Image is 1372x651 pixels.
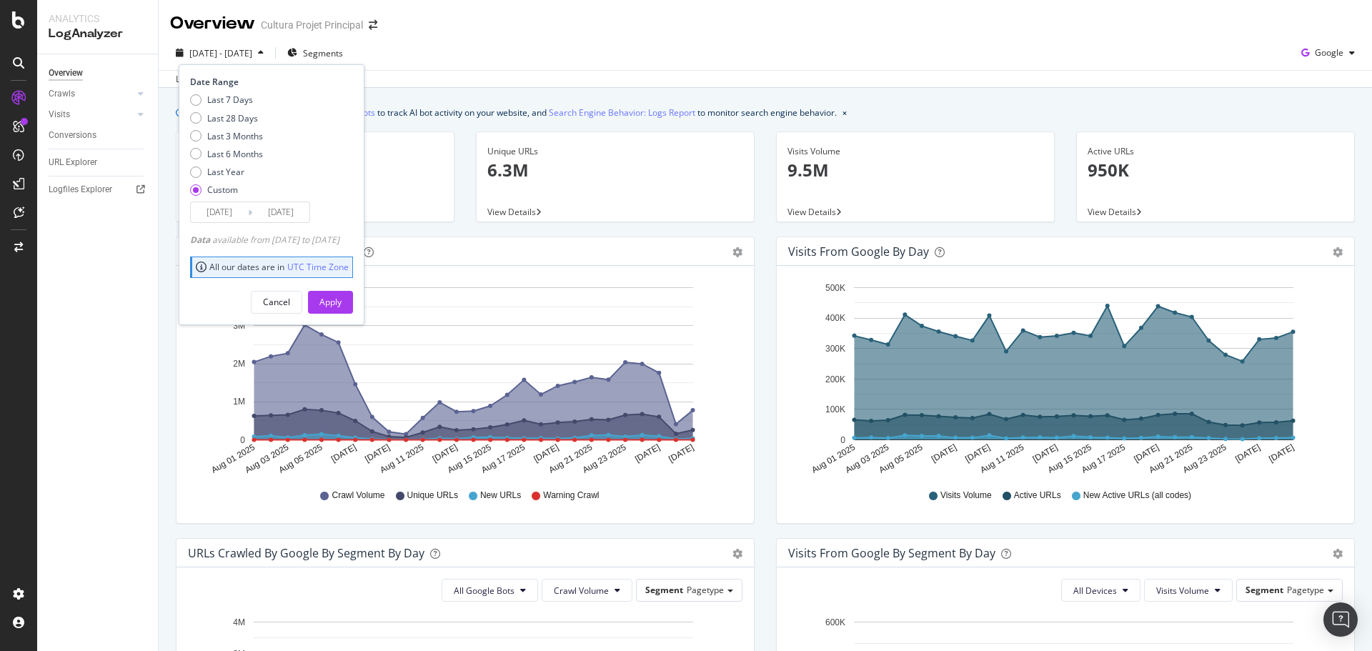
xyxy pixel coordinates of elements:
text: [DATE] [1267,442,1296,464]
text: [DATE] [329,442,358,464]
div: Cancel [263,296,290,308]
span: New Active URLs (all codes) [1083,490,1191,502]
span: Segment [1246,584,1283,596]
text: Aug 11 2025 [378,442,425,475]
button: Apply [308,291,353,314]
text: [DATE] [532,442,560,464]
div: Last 7 Days [190,94,263,106]
div: Open Intercom Messenger [1323,602,1358,637]
a: Logfiles Explorer [49,182,148,197]
text: 300K [825,344,845,354]
div: gear [1333,247,1343,257]
a: URL Explorer [49,155,148,170]
button: All Google Bots [442,579,538,602]
span: Crawl Volume [332,490,384,502]
text: Aug 03 2025 [843,442,890,475]
button: Cancel [251,291,302,314]
button: Visits Volume [1144,579,1233,602]
text: [DATE] [431,442,459,464]
div: Last Year [207,166,244,178]
text: 500K [825,283,845,293]
div: We introduced 2 new report templates: to track AI bot activity on your website, and to monitor se... [190,105,837,120]
div: All our dates are in [196,261,349,273]
span: View Details [487,206,536,218]
text: [DATE] [963,442,992,464]
div: Last 28 Days [207,112,258,124]
div: Overview [170,11,255,36]
span: Warning Crawl [543,490,599,502]
svg: A chart. [788,277,1338,476]
div: Cultura Projet Principal [261,18,363,32]
svg: A chart. [188,277,737,476]
div: LogAnalyzer [49,26,146,42]
input: End Date [252,202,309,222]
p: 950K [1088,158,1343,182]
span: View Details [1088,206,1136,218]
div: Visits from Google By Segment By Day [788,546,995,560]
input: Start Date [191,202,248,222]
text: 3M [233,321,245,331]
div: Visits [49,107,70,122]
text: 100K [825,404,845,414]
button: Google [1296,41,1361,64]
div: Unique URLs [487,145,743,158]
text: [DATE] [1031,442,1060,464]
div: gear [1333,549,1343,559]
div: Logfiles Explorer [49,182,112,197]
div: Crawls [49,86,75,101]
text: [DATE] [1233,442,1262,464]
span: Visits Volume [1156,585,1209,597]
text: Aug 23 2025 [1181,442,1228,475]
a: Overview [49,66,148,81]
p: 6.3M [487,158,743,182]
text: Aug 01 2025 [810,442,857,475]
text: Aug 17 2025 [1080,442,1127,475]
div: Last Year [190,166,263,178]
a: Visits [49,107,134,122]
button: [DATE] - [DATE] [170,41,269,64]
span: Unique URLs [407,490,458,502]
text: Aug 23 2025 [581,442,628,475]
div: URLs Crawled by Google By Segment By Day [188,546,424,560]
text: [DATE] [1132,442,1160,464]
div: Last 7 Days [207,94,253,106]
text: 200K [825,374,845,384]
text: Aug 05 2025 [878,442,925,475]
div: gear [732,549,742,559]
div: Date Range [190,76,349,88]
div: Active URLs [1088,145,1343,158]
span: Google [1315,46,1343,59]
div: Last 28 Days [190,112,263,124]
text: Aug 01 2025 [209,442,257,475]
div: Overview [49,66,83,81]
text: Aug 11 2025 [978,442,1025,475]
span: New URLs [480,490,521,502]
text: 0 [240,435,245,445]
div: Custom [207,184,238,196]
span: All Google Bots [454,585,514,597]
div: Last 6 Months [190,148,263,160]
span: Active URLs [1014,490,1061,502]
div: gear [732,247,742,257]
span: All Devices [1073,585,1117,597]
span: View Details [787,206,836,218]
text: [DATE] [633,442,662,464]
text: Aug 21 2025 [547,442,594,475]
div: URL Explorer [49,155,97,170]
div: info banner [176,105,1355,120]
a: UTC Time Zone [287,261,349,273]
text: Aug 15 2025 [1046,442,1093,475]
text: [DATE] [363,442,392,464]
div: Last update [176,73,254,86]
a: Conversions [49,128,148,143]
text: 1M [233,397,245,407]
div: Apply [319,296,342,308]
text: Aug 21 2025 [1147,442,1194,475]
div: Visits Volume [787,145,1043,158]
button: Crawl Volume [542,579,632,602]
div: Last 6 Months [207,148,263,160]
text: Aug 05 2025 [277,442,324,475]
a: Search Engine Behavior: Logs Report [549,105,695,120]
button: close banner [839,102,850,123]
